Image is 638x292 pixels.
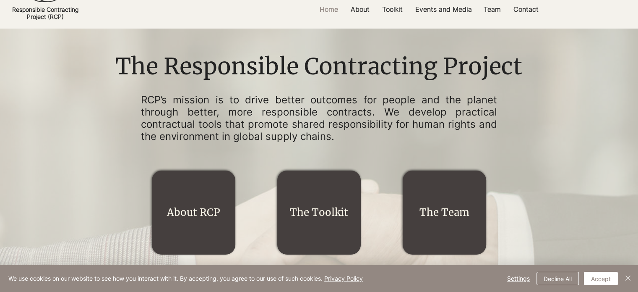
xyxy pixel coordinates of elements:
h1: The Responsible Contracting Project [109,51,529,83]
p: RCP’s mission is to drive better outcomes for people and the planet through better, more responsi... [141,94,497,142]
span: We use cookies on our website to see how you interact with it. By accepting, you agree to our use... [8,275,363,282]
img: Close [623,273,633,283]
a: The Team [419,206,469,219]
button: Accept [584,272,618,285]
a: Responsible ContractingProject (RCP) [12,6,78,20]
button: Decline All [536,272,579,285]
button: Close [623,272,633,285]
a: Privacy Policy [324,275,363,282]
span: Settings [507,272,530,285]
a: The Toolkit [290,206,348,219]
a: About RCP [167,206,220,219]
